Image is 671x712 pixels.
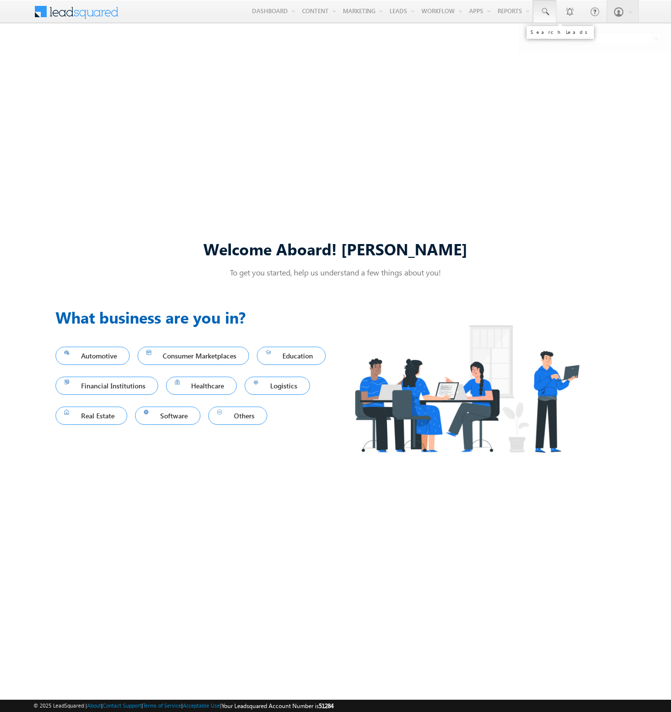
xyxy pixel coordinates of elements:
span: © 2025 LeadSquared | | | | | [33,701,334,711]
span: Logistics [253,379,301,392]
span: 51284 [319,702,334,710]
a: Acceptable Use [183,702,220,709]
span: Education [266,349,317,362]
div: Welcome Aboard! [PERSON_NAME] [56,238,615,259]
img: Industry.png [335,305,598,472]
span: Financial Institutions [64,379,149,392]
a: About [87,702,101,709]
span: Healthcare [175,379,228,392]
h3: What business are you in? [56,305,335,329]
a: Contact Support [103,702,141,709]
div: Search Leads [531,29,590,35]
span: Others [217,409,258,422]
p: To get you started, help us understand a few things about you! [56,267,615,277]
span: Software [144,409,192,422]
span: Consumer Marketplaces [146,349,241,362]
a: Terms of Service [143,702,181,709]
span: Your Leadsquared Account Number is [222,702,334,710]
span: Real Estate [64,409,118,422]
span: Automotive [64,349,121,362]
